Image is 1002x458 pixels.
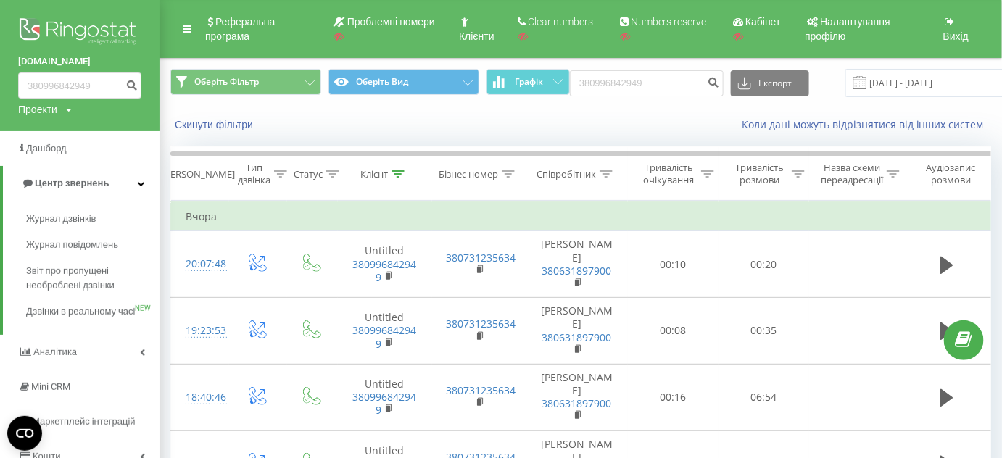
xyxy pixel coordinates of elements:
td: 00:35 [719,298,809,365]
button: Open CMP widget [7,416,42,451]
a: 380631897900 [542,330,612,344]
span: Оберіть Фільтр [194,76,259,88]
td: Untitled [338,364,432,430]
span: Центр звернень [35,178,109,188]
span: Кабінет [745,16,781,28]
span: Клієнти [459,30,494,42]
a: Журнал дзвінків [26,206,160,232]
div: 19:23:53 [186,317,215,345]
div: 20:07:48 [186,250,215,278]
span: Маркетплейс інтеграцій [32,416,136,427]
button: Скинути фільтри [170,118,260,131]
button: Оберіть Фільтр [170,69,321,95]
td: [PERSON_NAME] [526,298,628,365]
a: 380996842949 [353,257,417,284]
a: Журнал повідомлень [26,232,160,258]
a: Коли дані можуть відрізнятися вiд інших систем [742,117,991,131]
a: 380996842949 [353,390,417,417]
a: Звіт про пропущені необроблені дзвінки [26,258,160,299]
input: Пошук за номером [18,72,141,99]
div: Проекти [18,102,57,117]
td: 06:54 [719,364,809,430]
a: 380731235634 [447,317,516,330]
div: Аудіозапис розмови [916,162,986,186]
a: Центр звернень [3,166,160,201]
div: Тип дзвінка [238,162,270,186]
span: Журнал дзвінків [26,212,96,226]
td: 00:20 [719,231,809,298]
a: 380631897900 [542,264,612,278]
span: Numbers reserve [631,16,707,28]
td: 00:16 [628,364,719,430]
button: Експорт [731,70,809,96]
span: Проблемні номери [347,16,435,28]
span: Журнал повідомлень [26,238,118,252]
td: Untitled [338,298,432,365]
span: Дзвінки в реальному часі [26,304,135,319]
input: Пошук за номером [570,70,724,96]
div: 18:40:46 [186,383,215,412]
div: Бізнес номер [439,168,498,180]
button: Оберіть Вид [328,69,479,95]
span: Mini CRM [31,381,70,392]
div: Тривалість очікування [640,162,697,186]
span: Аналiтика [33,346,77,357]
div: Тривалість розмови [731,162,788,186]
span: Дашборд [26,143,67,154]
img: Ringostat logo [18,14,141,51]
a: 380731235634 [447,383,516,397]
td: Untitled [338,231,432,298]
td: 00:08 [628,298,719,365]
a: [DOMAIN_NAME] [18,54,141,69]
a: 380631897900 [542,396,612,410]
td: [PERSON_NAME] [526,364,628,430]
span: Графік [515,77,543,87]
div: Клієнт [360,168,388,180]
span: Налаштування профілю [805,16,890,42]
div: Співробітник [537,168,596,180]
span: Реферальна програма [205,16,275,42]
span: Вихід [943,30,969,42]
td: 00:10 [628,231,719,298]
span: Звіт про пропущені необроблені дзвінки [26,264,152,293]
button: Графік [486,69,570,95]
a: 380731235634 [447,251,516,265]
a: 380996842949 [353,323,417,350]
td: [PERSON_NAME] [526,231,628,298]
div: Статус [294,168,323,180]
span: Clear numbers [528,16,593,28]
div: [PERSON_NAME] [162,168,235,180]
a: Дзвінки в реальному часіNEW [26,299,160,325]
div: Назва схеми переадресації [821,162,883,186]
